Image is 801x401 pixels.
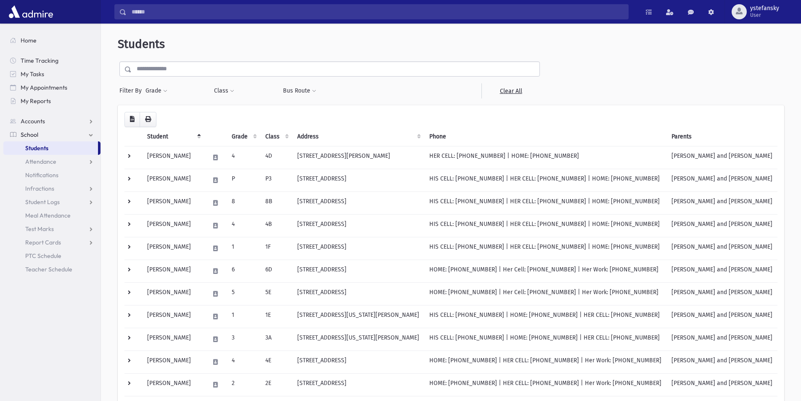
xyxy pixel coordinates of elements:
a: My Tasks [3,67,100,81]
td: 4D [260,146,292,169]
td: HIS CELL: [PHONE_NUMBER] | HER CELL: [PHONE_NUMBER] | HOME: [PHONE_NUMBER] [424,169,666,191]
td: [PERSON_NAME] [142,237,204,260]
span: ystefansky [750,5,779,12]
td: HOME: [PHONE_NUMBER] | Her Cell: [PHONE_NUMBER] | Her Work: [PHONE_NUMBER] [424,260,666,282]
button: Bus Route [283,83,317,98]
td: [PERSON_NAME] and [PERSON_NAME] [666,328,777,351]
span: Students [118,37,165,51]
td: HER CELL: [PHONE_NUMBER] | HOME: [PHONE_NUMBER] [424,146,666,169]
td: 4B [260,214,292,237]
td: [PERSON_NAME] [142,191,204,214]
td: 6 [227,260,260,282]
span: Teacher Schedule [25,266,72,273]
a: Accounts [3,114,100,128]
a: Test Marks [3,222,100,236]
span: My Appointments [21,84,67,91]
span: Home [21,37,37,44]
span: Filter By [119,86,145,95]
span: School [21,131,38,138]
a: School [3,128,100,141]
a: Students [3,141,98,155]
td: 4 [227,351,260,373]
button: Print [140,112,156,127]
span: My Tasks [21,70,44,78]
a: My Appointments [3,81,100,94]
td: P [227,169,260,191]
td: P3 [260,169,292,191]
td: [STREET_ADDRESS] [292,373,424,396]
button: Grade [145,83,168,98]
td: [STREET_ADDRESS] [292,237,424,260]
input: Search [127,4,628,19]
th: Grade: activate to sort column ascending [227,127,260,146]
td: HOME: [PHONE_NUMBER] | Her Cell: [PHONE_NUMBER] | Her Work: [PHONE_NUMBER] [424,282,666,305]
td: [STREET_ADDRESS][US_STATE][PERSON_NAME] [292,328,424,351]
a: Attendance [3,155,100,168]
td: [PERSON_NAME] and [PERSON_NAME] [666,351,777,373]
td: HIS CELL: [PHONE_NUMBER] | HER CELL: [PHONE_NUMBER] | HOME: [PHONE_NUMBER] [424,237,666,260]
td: 2 [227,373,260,396]
td: [STREET_ADDRESS] [292,351,424,373]
a: Notifications [3,168,100,182]
a: Time Tracking [3,54,100,67]
td: [PERSON_NAME] and [PERSON_NAME] [666,169,777,191]
span: Infractions [25,185,54,192]
td: [PERSON_NAME] and [PERSON_NAME] [666,373,777,396]
a: Student Logs [3,195,100,209]
th: Student: activate to sort column descending [142,127,204,146]
a: Clear All [481,83,540,98]
td: [PERSON_NAME] [142,305,204,328]
td: HIS CELL: [PHONE_NUMBER] | HER CELL: [PHONE_NUMBER] | HOME: [PHONE_NUMBER] [424,191,666,214]
th: Address: activate to sort column ascending [292,127,424,146]
td: [PERSON_NAME] and [PERSON_NAME] [666,305,777,328]
td: [PERSON_NAME] and [PERSON_NAME] [666,214,777,237]
td: 1 [227,305,260,328]
td: [PERSON_NAME] [142,260,204,282]
span: User [750,12,779,19]
a: Report Cards [3,236,100,249]
td: HIS CELL: [PHONE_NUMBER] | HOME: [PHONE_NUMBER] | HER CELL: [PHONE_NUMBER] [424,328,666,351]
td: 6D [260,260,292,282]
td: HIS CELL: [PHONE_NUMBER] | HOME: [PHONE_NUMBER] | HER CELL: [PHONE_NUMBER] [424,305,666,328]
span: Students [25,144,48,152]
span: Attendance [25,158,56,165]
span: Meal Attendance [25,212,71,219]
td: 5E [260,282,292,305]
td: [PERSON_NAME] and [PERSON_NAME] [666,282,777,305]
th: Phone [424,127,666,146]
td: [STREET_ADDRESS] [292,214,424,237]
td: [PERSON_NAME] and [PERSON_NAME] [666,191,777,214]
a: PTC Schedule [3,249,100,263]
span: Accounts [21,117,45,125]
td: [PERSON_NAME] [142,282,204,305]
td: [STREET_ADDRESS] [292,169,424,191]
td: [PERSON_NAME] and [PERSON_NAME] [666,260,777,282]
td: [PERSON_NAME] [142,328,204,351]
th: Class: activate to sort column ascending [260,127,292,146]
td: 5 [227,282,260,305]
span: Test Marks [25,225,54,233]
td: [STREET_ADDRESS][PERSON_NAME] [292,146,424,169]
td: 4 [227,214,260,237]
td: 4E [260,351,292,373]
span: Time Tracking [21,57,58,64]
a: Infractions [3,182,100,195]
td: [STREET_ADDRESS] [292,260,424,282]
td: 3A [260,328,292,351]
td: 8B [260,191,292,214]
a: Meal Attendance [3,209,100,222]
td: [PERSON_NAME] [142,169,204,191]
td: [STREET_ADDRESS] [292,282,424,305]
td: HIS CELL: [PHONE_NUMBER] | HER CELL: [PHONE_NUMBER] | HOME: [PHONE_NUMBER] [424,214,666,237]
td: HOME: [PHONE_NUMBER] | HER CELL: [PHONE_NUMBER] | Her Work: [PHONE_NUMBER] [424,351,666,373]
td: 8 [227,191,260,214]
a: My Reports [3,94,100,108]
td: 3 [227,328,260,351]
span: Student Logs [25,198,60,206]
span: PTC Schedule [25,252,61,260]
td: 2E [260,373,292,396]
td: 1E [260,305,292,328]
a: Teacher Schedule [3,263,100,276]
img: AdmirePro [7,3,55,20]
td: [STREET_ADDRESS] [292,191,424,214]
